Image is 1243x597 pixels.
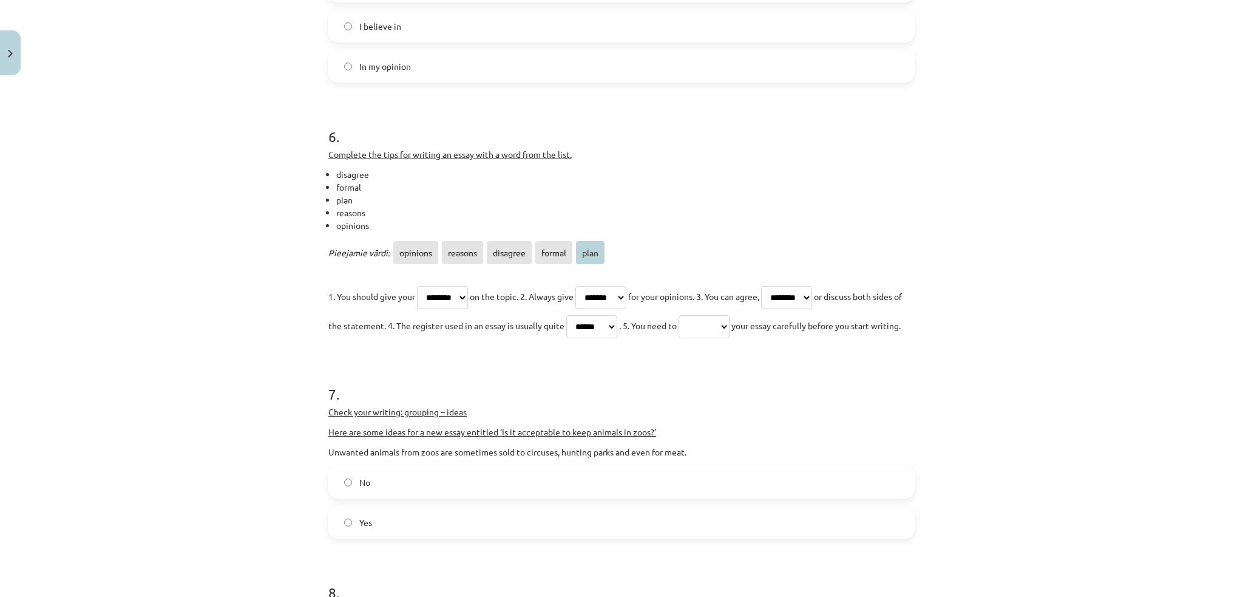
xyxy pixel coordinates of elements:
span: on the topic. 2. Always give [470,291,574,302]
span: No [359,476,370,489]
span: I believe in [359,20,401,33]
span: for your opinions. 3. You can agree, [628,291,759,302]
span: reasons [442,241,483,264]
li: plan [336,194,915,206]
u: Complete the tips for writing an essay with a word from the list. [328,149,572,160]
li: formal [336,181,915,194]
input: No [344,479,352,486]
span: In my opinion [359,60,411,73]
span: your essay carefully before you start writing. [731,320,901,331]
h1: 7 . [328,364,915,402]
li: reasons [336,206,915,219]
input: I believe in [344,22,352,30]
span: disagree [487,241,532,264]
img: icon-close-lesson-0947bae3869378f0d4975bcd49f059093ad1ed9edebbc8119c70593378902aed.svg [8,50,13,58]
li: disagree [336,168,915,181]
p: Unwanted animals from zoos are sometimes sold to circuses, hunting parks and even for meat. [328,446,915,459]
span: . 5. You need to [619,320,677,331]
span: 1. You should give your [328,291,415,302]
u: Check your writing: grouping – ideas [328,406,467,417]
li: opinions [336,219,915,232]
input: In my opinion [344,63,352,70]
span: Yes [359,516,372,529]
span: plan [576,241,605,264]
h1: 6 . [328,107,915,145]
span: opinions [393,241,438,264]
span: Pieejamie vārdi: [328,247,390,258]
span: formal [535,241,572,264]
u: Here are some ideas for a new essay entitled ‘Is it acceptable to keep animals in zoos?’ [328,426,656,437]
input: Yes [344,519,352,527]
